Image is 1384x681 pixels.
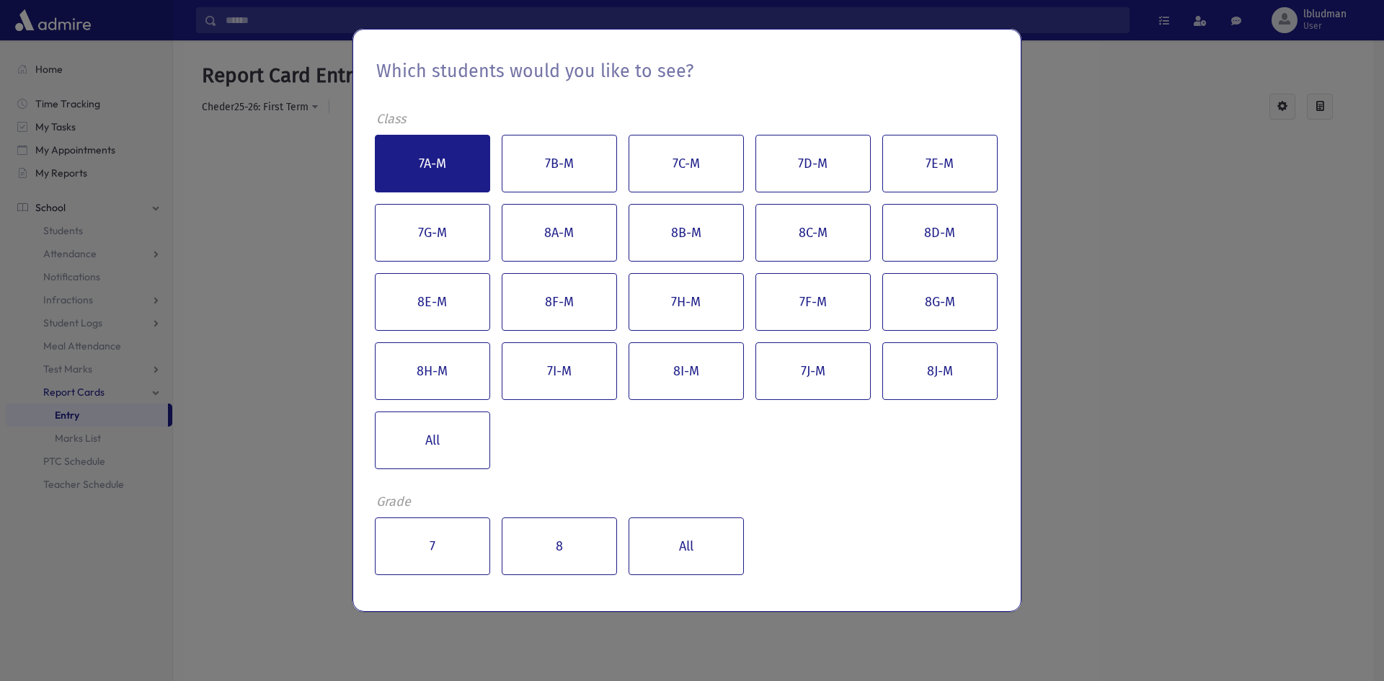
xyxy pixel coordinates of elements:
button: 7F-M [755,273,871,331]
button: 8G-M [882,273,998,331]
button: 8A-M [502,204,617,262]
button: 8E-M [375,273,490,331]
button: 7A-M [375,135,490,192]
button: 8C-M [755,204,871,262]
button: 7J-M [755,342,871,400]
button: 7 [375,517,490,575]
button: 7E-M [882,135,998,192]
button: 8I-M [629,342,744,400]
button: 8B-M [629,204,744,262]
button: 7C-M [629,135,744,192]
button: 7I-M [502,342,617,400]
button: 8H-M [375,342,490,400]
div: Which students would you like to see? [376,53,693,97]
button: 7B-M [502,135,617,192]
button: 7H-M [629,273,744,331]
button: All [629,517,744,575]
button: 8F-M [502,273,617,331]
button: 8D-M [882,204,998,262]
button: All [375,411,490,469]
button: 8 [502,517,617,575]
button: 7G-M [375,204,490,262]
button: 8J-M [882,342,998,400]
button: 7D-M [755,135,871,192]
div: Grade [376,492,998,512]
div: Class [376,110,998,129]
